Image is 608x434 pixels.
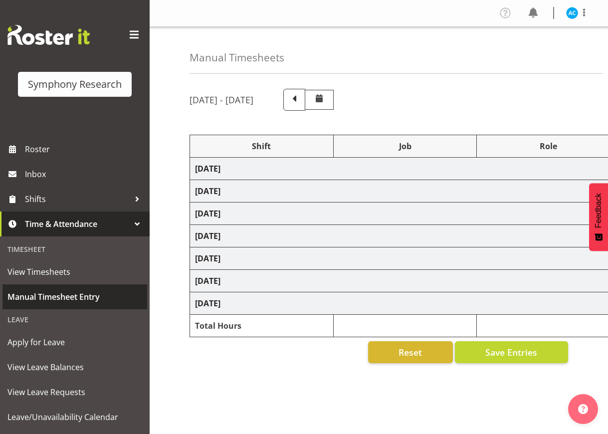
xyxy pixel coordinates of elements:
div: Shift [195,140,328,152]
a: View Timesheets [2,259,147,284]
div: Leave [2,309,147,330]
span: View Timesheets [7,264,142,279]
a: Apply for Leave [2,330,147,355]
h5: [DATE] - [DATE] [190,94,253,105]
button: Save Entries [455,341,568,363]
div: Timesheet [2,239,147,259]
span: Apply for Leave [7,335,142,350]
img: Rosterit website logo [7,25,90,45]
a: Manual Timesheet Entry [2,284,147,309]
span: Reset [399,346,422,359]
a: Leave/Unavailability Calendar [2,405,147,430]
img: abbey-craib10174.jpg [566,7,578,19]
span: Feedback [594,193,603,228]
span: Leave/Unavailability Calendar [7,410,142,425]
a: View Leave Requests [2,380,147,405]
span: View Leave Requests [7,385,142,400]
div: Job [339,140,472,152]
img: help-xxl-2.png [578,404,588,414]
span: Inbox [25,167,145,182]
td: Total Hours [190,315,334,337]
button: Feedback - Show survey [589,183,608,251]
span: Time & Attendance [25,217,130,231]
div: Symphony Research [28,77,122,92]
h4: Manual Timesheets [190,52,284,63]
span: Save Entries [485,346,537,359]
span: View Leave Balances [7,360,142,375]
span: Shifts [25,192,130,207]
a: View Leave Balances [2,355,147,380]
span: Roster [25,142,145,157]
span: Manual Timesheet Entry [7,289,142,304]
button: Reset [368,341,453,363]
